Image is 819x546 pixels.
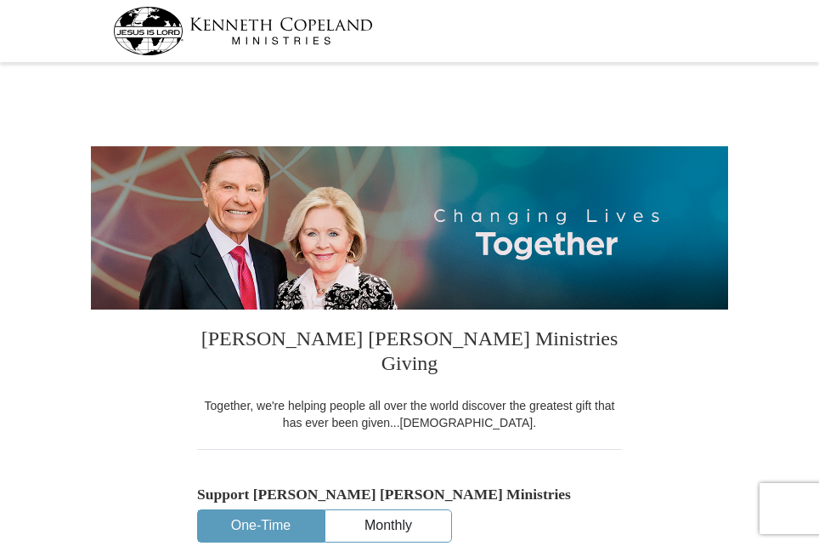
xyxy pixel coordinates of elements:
div: Together, we're helping people all over the world discover the greatest gift that has ever been g... [197,397,622,431]
button: One-Time [198,510,324,542]
button: Monthly [325,510,451,542]
h3: [PERSON_NAME] [PERSON_NAME] Ministries Giving [197,310,622,397]
img: kcm-header-logo.svg [113,7,373,55]
h5: Support [PERSON_NAME] [PERSON_NAME] Ministries [197,486,622,503]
